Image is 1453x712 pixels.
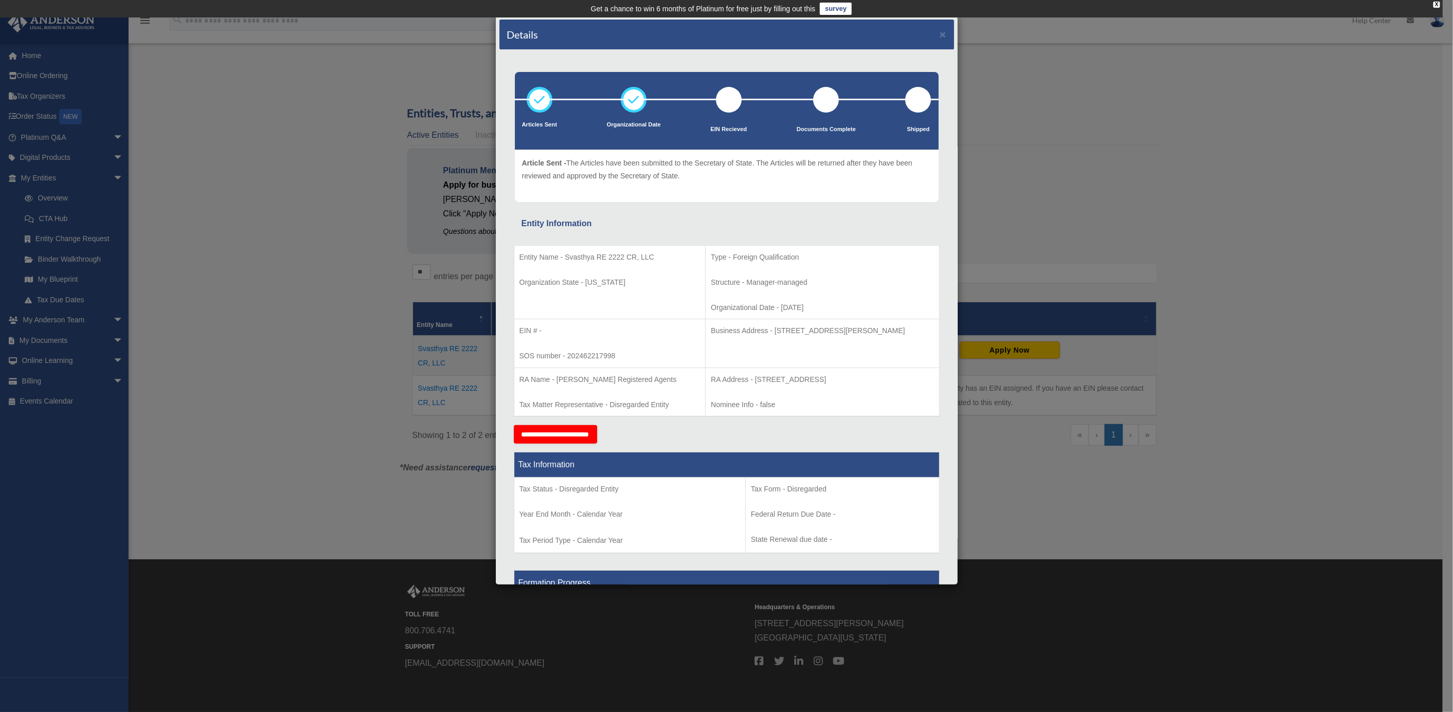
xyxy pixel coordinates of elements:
button: × [940,29,946,40]
p: Documents Complete [797,124,856,135]
div: close [1433,2,1440,8]
p: Articles Sent [522,120,557,130]
div: Get a chance to win 6 months of Platinum for free just by filling out this [591,3,816,15]
p: Structure - Manager-managed [711,276,934,289]
p: RA Address - [STREET_ADDRESS] [711,373,934,386]
p: Entity Name - Svasthya RE 2222 CR, LLC [519,251,701,264]
p: Federal Return Due Date - [751,508,934,521]
span: Article Sent - [522,159,566,167]
p: Type - Foreign Qualification [711,251,934,264]
th: Tax Information [514,452,939,478]
p: Organization State - [US_STATE] [519,276,701,289]
p: EIN # - [519,324,701,337]
p: Tax Form - Disregarded [751,483,934,496]
p: RA Name - [PERSON_NAME] Registered Agents [519,373,701,386]
th: Formation Progress [514,571,939,596]
p: Business Address - [STREET_ADDRESS][PERSON_NAME] [711,324,934,337]
p: Year End Month - Calendar Year [519,508,740,521]
p: EIN Recieved [710,124,747,135]
p: Nominee Info - false [711,398,934,411]
div: Entity Information [522,216,932,231]
p: Shipped [905,124,931,135]
p: State Renewal due date - [751,533,934,546]
p: Organizational Date [607,120,661,130]
p: Organizational Date - [DATE] [711,301,934,314]
h4: Details [507,27,539,42]
a: survey [820,3,852,15]
p: SOS number - 202462217998 [519,350,701,362]
p: Tax Matter Representative - Disregarded Entity [519,398,701,411]
p: Tax Status - Disregarded Entity [519,483,740,496]
td: Tax Period Type - Calendar Year [514,478,745,554]
p: The Articles have been submitted to the Secretary of State. The Articles will be returned after t... [522,157,931,182]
